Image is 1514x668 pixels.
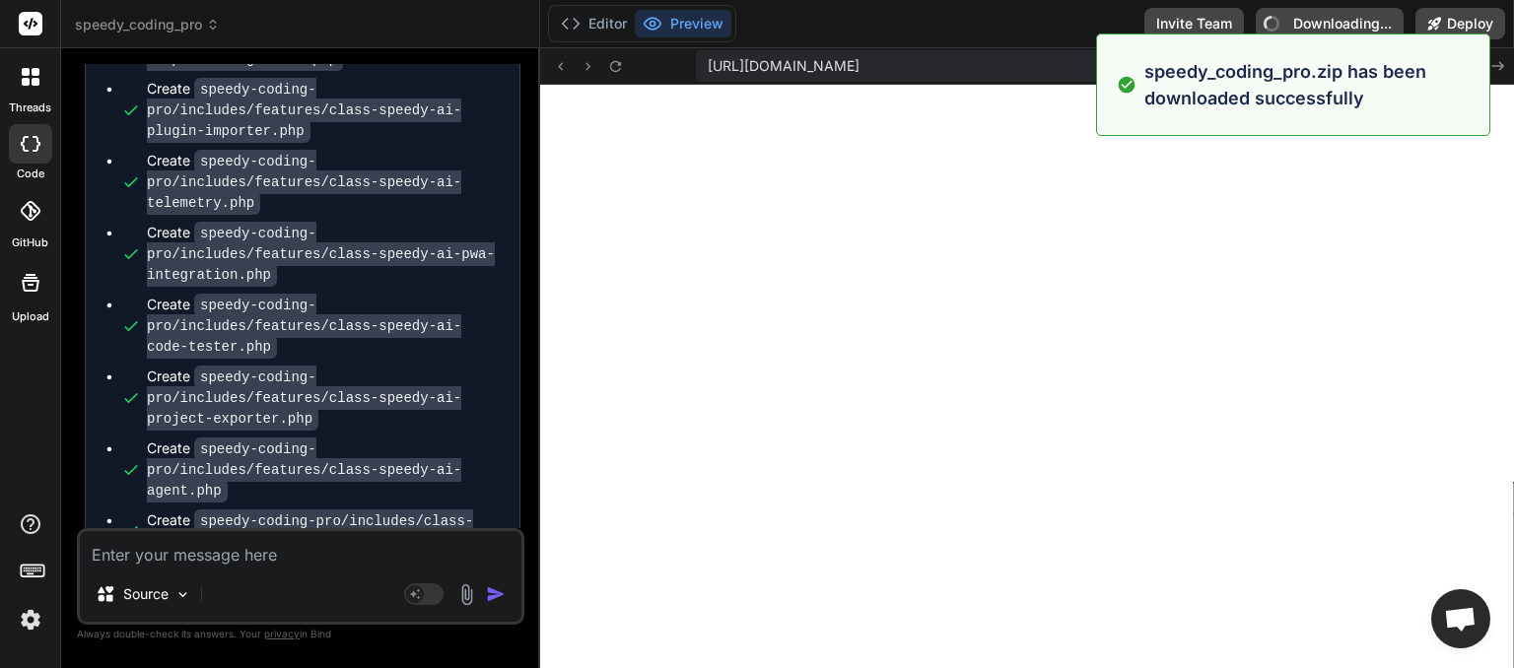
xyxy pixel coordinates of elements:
button: Preview [635,10,731,37]
img: settings [14,603,47,636]
div: Create [147,295,500,357]
p: Source [123,584,169,604]
span: speedy_coding_pro [75,15,220,34]
label: GitHub [12,234,48,251]
div: Create [147,223,500,285]
div: Create [147,79,500,141]
a: Open chat [1431,589,1490,648]
p: Always double-check its answers. Your in Bind [77,625,524,643]
code: speedy-coding-pro/includes/features/class-speedy-ai-code-tester.php [147,294,461,359]
code: speedy-coding-pro/includes/class-speedy-coding-pro-i18n.php [147,509,473,554]
code: speedy-coding-pro/includes/features/class-speedy-ai-agent.php [147,437,461,502]
div: Create [147,438,500,501]
code: speedy-coding-pro/includes/features/class-speedy-ai-telemetry.php [147,150,461,215]
label: threads [9,100,51,116]
div: Create [147,510,500,552]
img: alert [1117,58,1136,111]
span: privacy [264,628,300,639]
span: [URL][DOMAIN_NAME] [708,56,860,76]
button: Deploy [1415,8,1505,39]
button: Invite Team [1144,8,1244,39]
label: code [17,166,44,182]
code: speedy-coding-pro/includes/features/class-speedy-ai-project-exporter.php [147,366,461,431]
button: Editor [553,10,635,37]
code: speedy-coding-pro/includes/features/class-speedy-ai-plugin-importer.php [147,78,461,143]
code: speedy-coding-pro/includes/features/class-speedy-ai-pwa-integration.php [147,222,495,287]
label: Upload [12,308,49,325]
div: Create [147,7,500,69]
img: icon [486,584,506,604]
img: Pick Models [174,586,191,603]
div: Create [147,151,500,213]
p: speedy_coding_pro.zip has been downloaded successfully [1144,58,1478,111]
div: Create [147,367,500,429]
button: Downloading... [1256,8,1404,39]
iframe: Preview [540,85,1514,668]
img: attachment [455,583,478,606]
